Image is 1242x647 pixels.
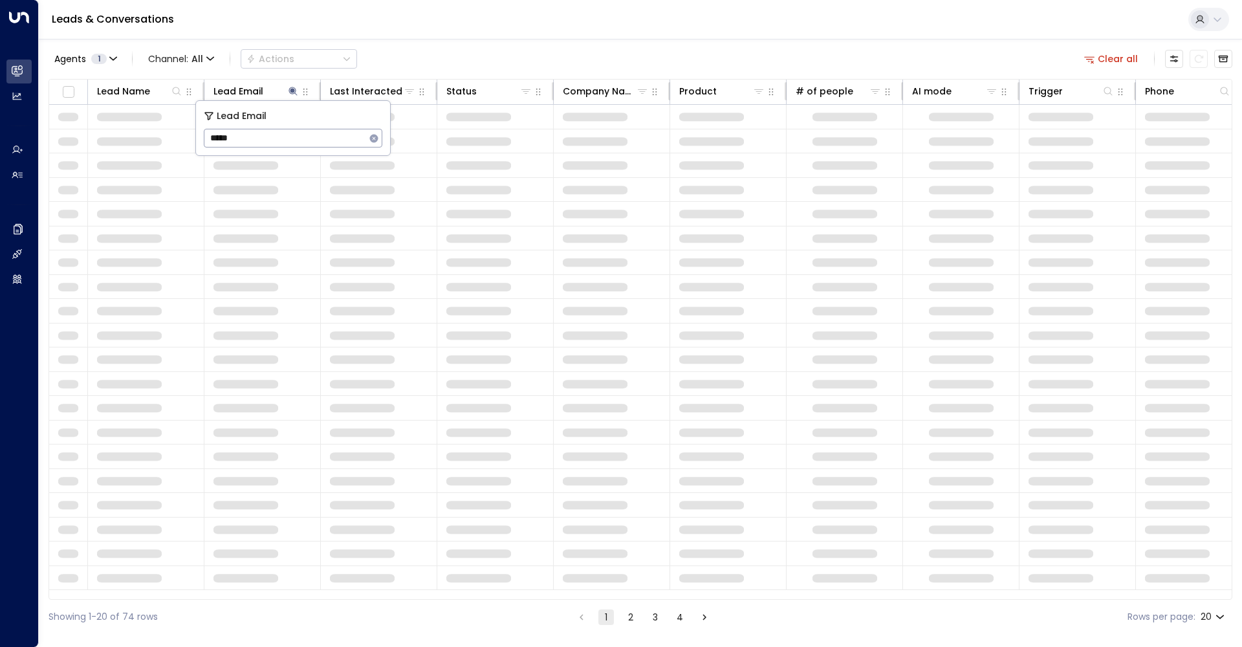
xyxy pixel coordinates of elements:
div: Last Interacted [330,83,402,99]
div: Showing 1-20 of 74 rows [49,610,158,624]
span: 1 [91,54,107,64]
button: Archived Leads [1214,50,1232,68]
div: # of people [796,83,882,99]
div: Phone [1145,83,1174,99]
button: Channel:All [143,50,219,68]
span: Lead Email [217,109,267,124]
div: Status [446,83,477,99]
div: Company Name [563,83,636,99]
div: 20 [1201,608,1227,626]
span: Channel: [143,50,219,68]
div: Lead Name [97,83,150,99]
div: Trigger [1029,83,1063,99]
div: Actions [246,53,294,65]
button: Actions [241,49,357,69]
span: Refresh [1190,50,1208,68]
button: page 1 [598,609,614,625]
span: Agents [54,54,86,63]
a: Leads & Conversations [52,12,174,27]
button: Go to page 4 [672,609,688,625]
div: Trigger [1029,83,1115,99]
button: Customize [1165,50,1183,68]
span: All [191,54,203,64]
label: Rows per page: [1128,610,1195,624]
div: Status [446,83,532,99]
button: Go to next page [697,609,712,625]
div: Last Interacted [330,83,416,99]
div: Lead Email [213,83,300,99]
button: Go to page 3 [648,609,663,625]
div: Product [679,83,765,99]
div: Button group with a nested menu [241,49,357,69]
div: AI mode [912,83,952,99]
button: Agents1 [49,50,122,68]
div: Lead Name [97,83,183,99]
div: Lead Email [213,83,263,99]
div: Phone [1145,83,1231,99]
div: Product [679,83,717,99]
button: Clear all [1079,50,1144,68]
div: AI mode [912,83,998,99]
button: Go to page 2 [623,609,638,625]
div: Company Name [563,83,649,99]
nav: pagination navigation [573,609,713,625]
div: # of people [796,83,853,99]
